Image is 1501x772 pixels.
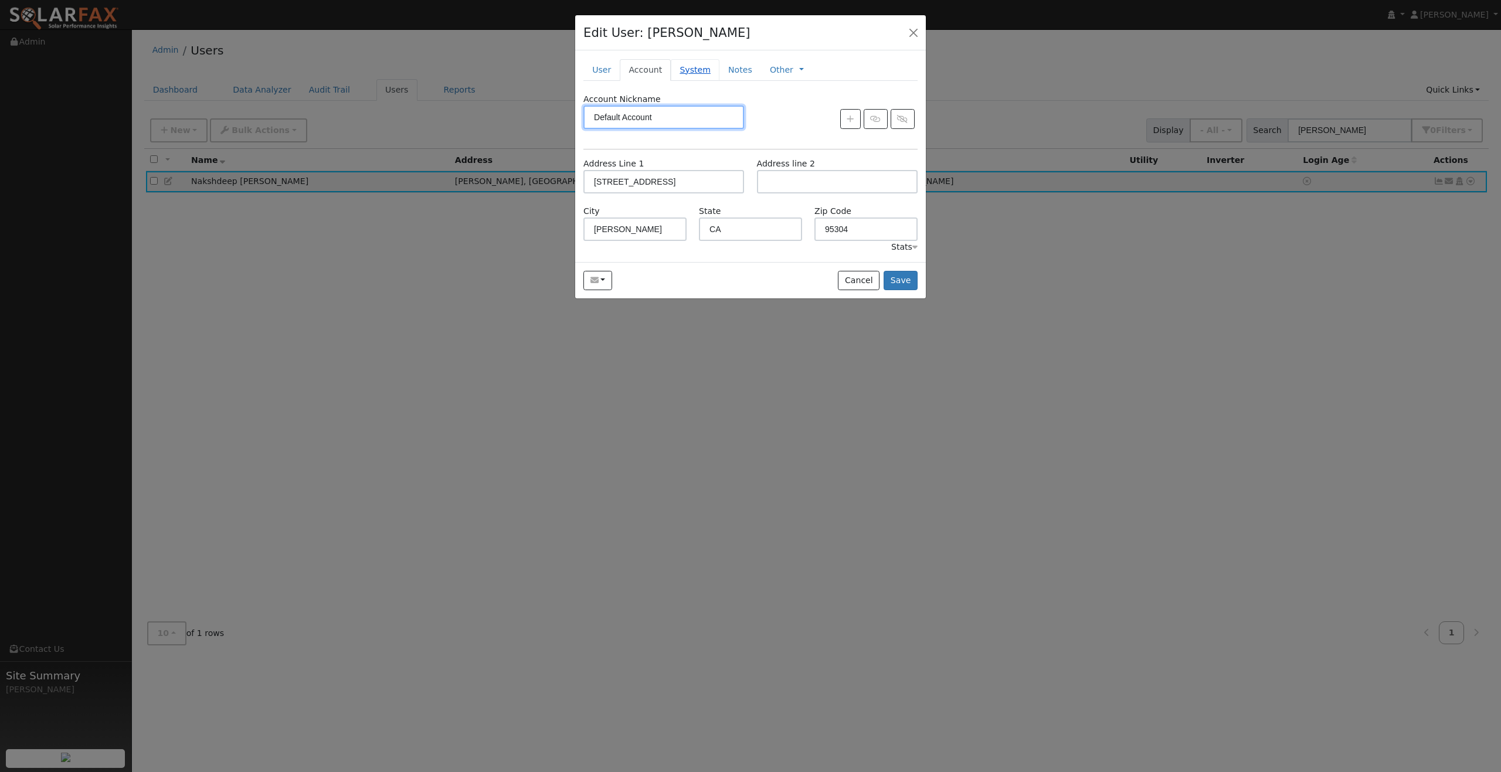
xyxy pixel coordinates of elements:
[671,59,719,81] a: System
[719,59,761,81] a: Notes
[891,109,915,129] button: Unlink Account
[770,64,793,76] a: Other
[699,205,721,217] label: State
[583,158,644,170] label: Address Line 1
[814,205,851,217] label: Zip Code
[840,109,861,129] button: Create New Account
[583,93,661,106] label: Account Nickname
[891,241,918,253] div: Stats
[884,271,918,291] button: Save
[838,271,879,291] button: Cancel
[757,158,815,170] label: Address line 2
[583,59,620,81] a: User
[583,23,750,42] h4: Edit User: [PERSON_NAME]
[620,59,671,81] a: Account
[583,271,612,291] button: sandhu_naksh@yahoo.com
[864,109,888,129] button: Link Account
[583,205,600,217] label: City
